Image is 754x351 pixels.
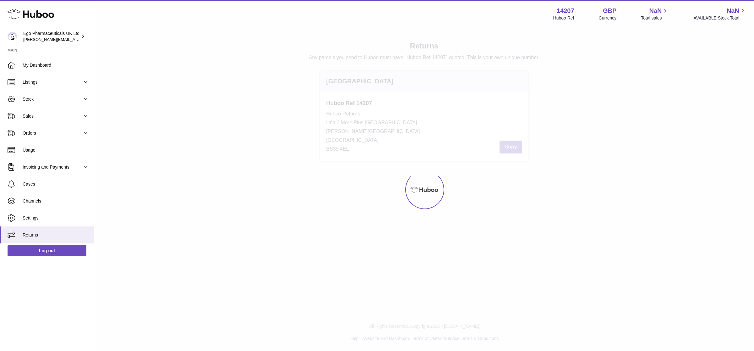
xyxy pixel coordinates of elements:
[23,181,89,187] span: Cases
[23,79,83,85] span: Listings
[693,7,746,21] a: NaN AVAILABLE Stock Total
[641,7,669,21] a: NaN Total sales
[23,31,80,42] div: Ego Pharmaceuticals UK Ltd
[727,7,739,15] span: NaN
[23,96,83,102] span: Stock
[641,15,669,21] span: Total sales
[603,7,616,15] strong: GBP
[23,113,83,119] span: Sales
[23,164,83,170] span: Invoicing and Payments
[649,7,662,15] span: NaN
[23,37,160,42] span: [PERSON_NAME][EMAIL_ADDRESS][PERSON_NAME][DOMAIN_NAME]
[693,15,746,21] span: AVAILABLE Stock Total
[599,15,617,21] div: Currency
[23,198,89,204] span: Channels
[8,245,86,256] a: Log out
[23,62,89,68] span: My Dashboard
[23,147,89,153] span: Usage
[553,15,574,21] div: Huboo Ref
[23,215,89,221] span: Settings
[23,130,83,136] span: Orders
[8,32,17,41] img: jane.bates@egopharm.com
[557,7,574,15] strong: 14207
[23,232,89,238] span: Returns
